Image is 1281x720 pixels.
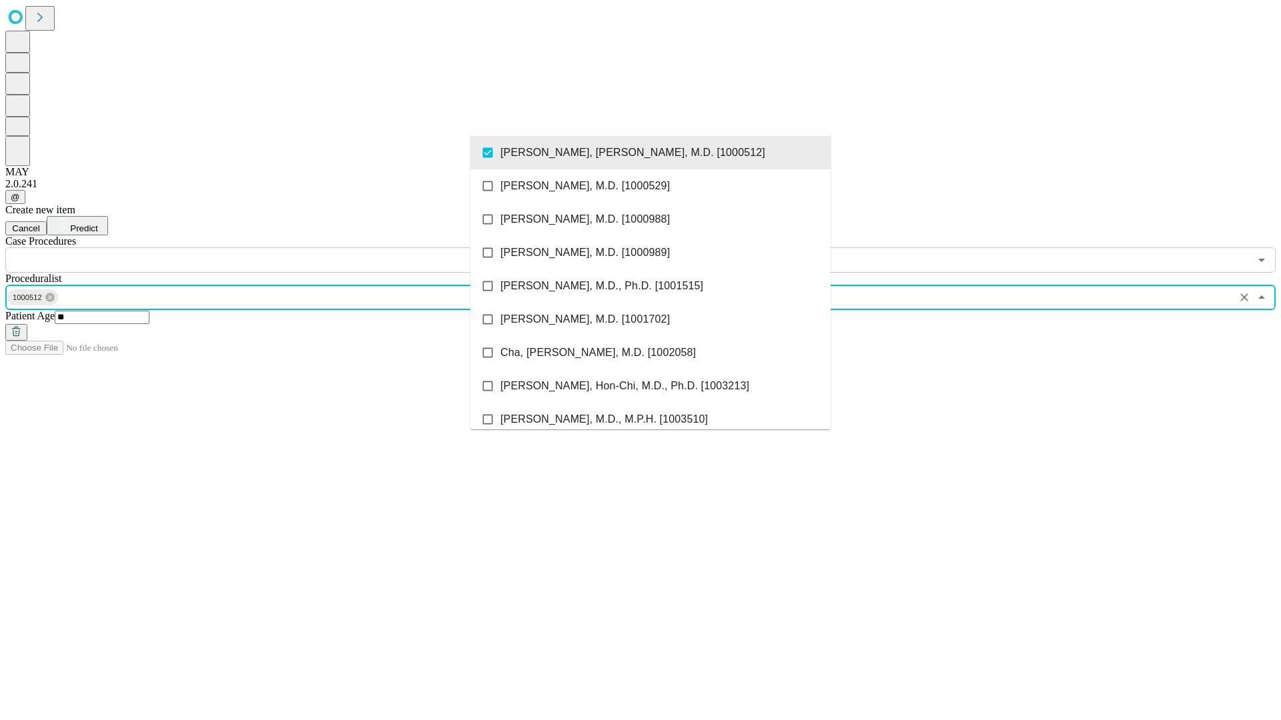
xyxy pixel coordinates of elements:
[5,235,76,247] span: Scheduled Procedure
[5,204,75,215] span: Create new item
[500,278,703,294] span: [PERSON_NAME], M.D., Ph.D. [1001515]
[5,166,1276,178] div: MAY
[5,190,25,204] button: @
[1252,288,1271,307] button: Close
[7,290,47,305] span: 1000512
[5,310,55,321] span: Patient Age
[70,223,97,233] span: Predict
[500,378,749,394] span: [PERSON_NAME], Hon-Chi, M.D., Ph.D. [1003213]
[500,145,765,161] span: [PERSON_NAME], [PERSON_NAME], M.D. [1000512]
[500,311,670,327] span: [PERSON_NAME], M.D. [1001702]
[500,211,670,227] span: [PERSON_NAME], M.D. [1000988]
[47,216,108,235] button: Predict
[500,178,670,194] span: [PERSON_NAME], M.D. [1000529]
[7,289,58,305] div: 1000512
[1252,251,1271,269] button: Open
[5,221,47,235] button: Cancel
[1235,288,1254,307] button: Clear
[12,223,40,233] span: Cancel
[500,411,708,427] span: [PERSON_NAME], M.D., M.P.H. [1003510]
[5,273,61,284] span: Proceduralist
[5,178,1276,190] div: 2.0.241
[11,192,20,202] span: @
[500,345,696,361] span: Cha, [PERSON_NAME], M.D. [1002058]
[500,245,670,261] span: [PERSON_NAME], M.D. [1000989]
